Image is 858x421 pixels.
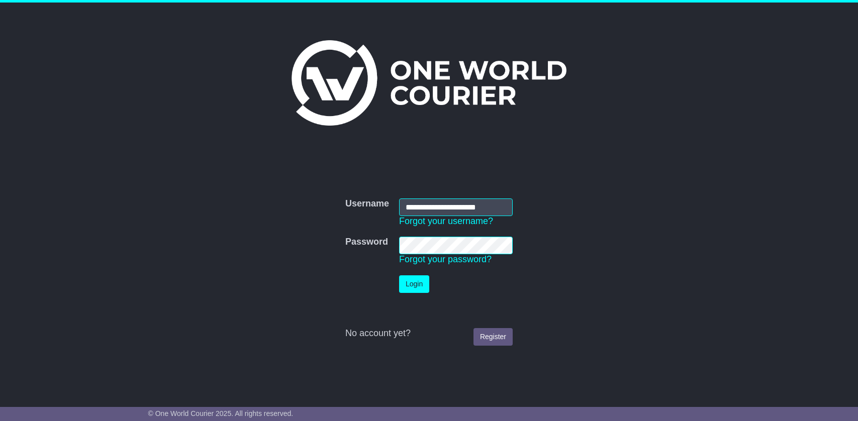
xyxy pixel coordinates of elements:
[399,216,493,226] a: Forgot your username?
[399,275,429,293] button: Login
[345,198,389,209] label: Username
[399,254,492,264] a: Forgot your password?
[473,328,513,346] a: Register
[345,328,513,339] div: No account yet?
[292,40,566,126] img: One World
[345,237,388,248] label: Password
[148,409,294,417] span: © One World Courier 2025. All rights reserved.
